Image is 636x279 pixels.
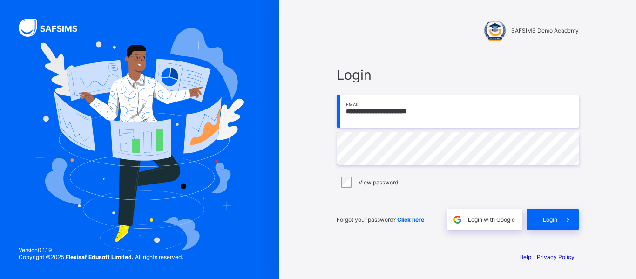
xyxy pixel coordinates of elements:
[19,19,88,37] img: SAFSIMS Logo
[359,179,398,186] label: View password
[543,216,557,223] span: Login
[397,216,424,223] a: Click here
[452,214,463,225] img: google.396cfc9801f0270233282035f929180a.svg
[337,67,579,83] span: Login
[511,27,579,34] span: SAFSIMS Demo Academy
[19,253,183,260] span: Copyright © 2025 All rights reserved.
[19,246,183,253] span: Version 0.1.19
[66,253,134,260] strong: Flexisaf Edusoft Limited.
[36,28,244,251] img: Hero Image
[537,253,575,260] a: Privacy Policy
[468,216,515,223] span: Login with Google
[337,216,424,223] span: Forgot your password?
[519,253,531,260] a: Help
